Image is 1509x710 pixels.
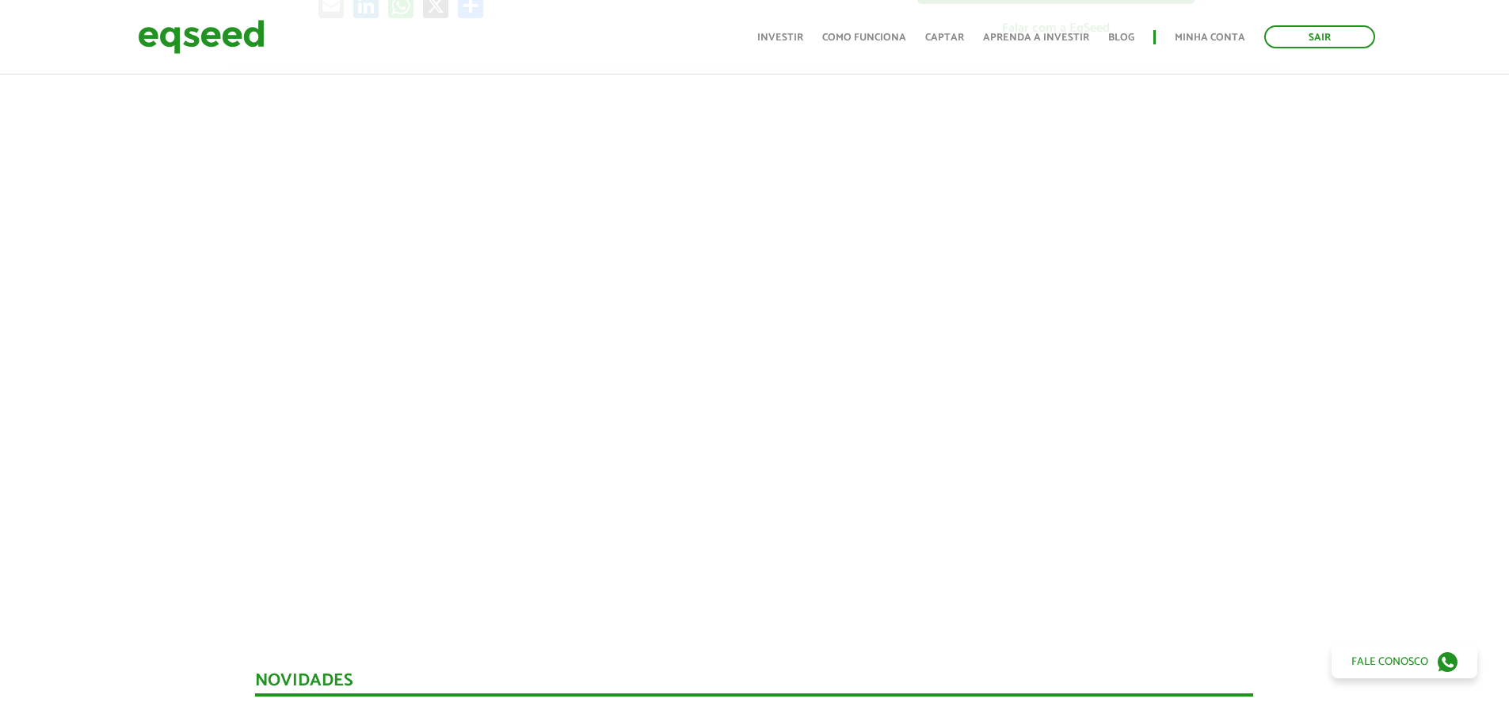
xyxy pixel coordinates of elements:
a: Sair [1264,25,1375,48]
img: EqSeed [138,16,265,58]
a: Blog [1108,32,1134,43]
a: Investir [757,32,803,43]
a: Fale conosco [1332,645,1477,678]
a: Aprenda a investir [983,32,1089,43]
iframe: Lubs | Oferta disponível [303,101,1206,609]
a: Minha conta [1175,32,1245,43]
a: Captar [925,32,964,43]
div: Novidades [255,672,1253,697]
a: Como funciona [822,32,906,43]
